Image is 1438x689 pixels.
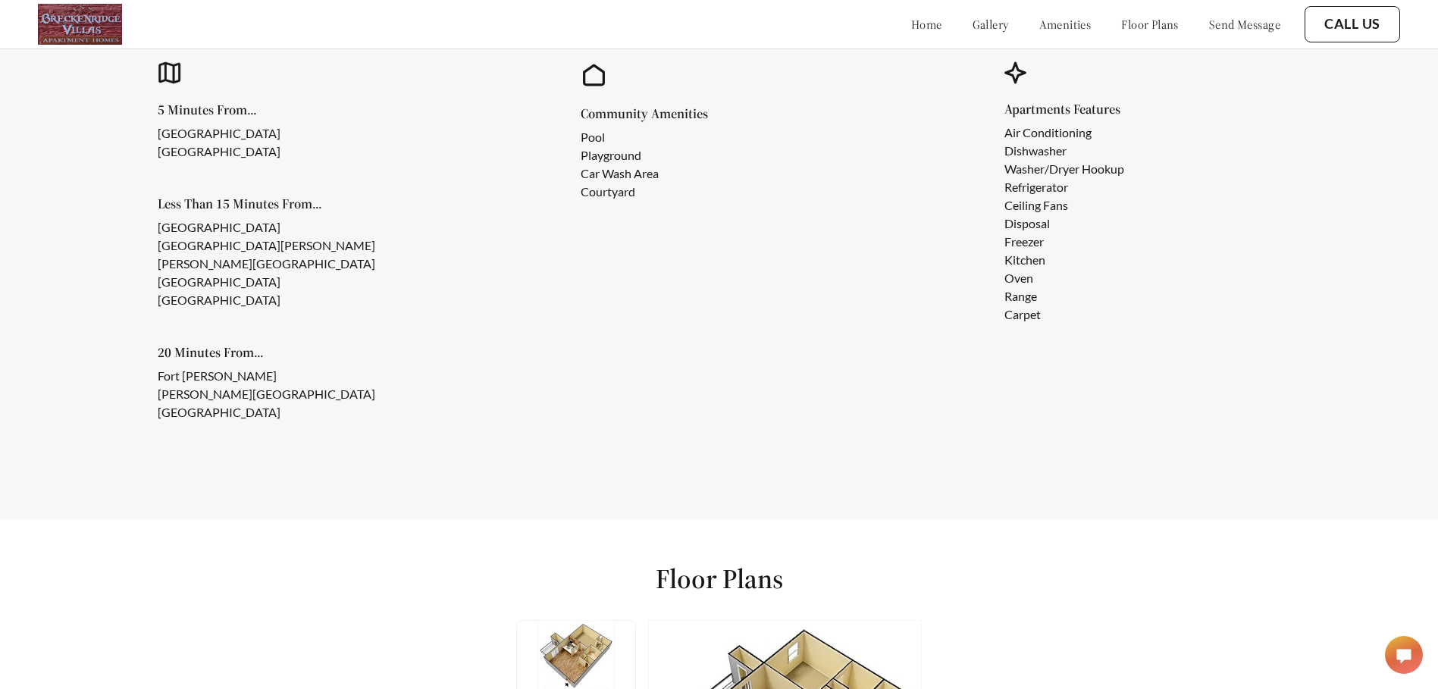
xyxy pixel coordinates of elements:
[158,385,375,403] li: [PERSON_NAME][GEOGRAPHIC_DATA]
[1004,215,1124,233] li: Disposal
[973,17,1009,32] a: gallery
[158,403,375,421] li: [GEOGRAPHIC_DATA]
[581,164,684,183] li: Car Wash Area
[158,367,375,385] li: Fort [PERSON_NAME]
[1004,102,1148,116] h5: Apartments Features
[1324,16,1380,33] a: Call Us
[1039,17,1092,32] a: amenities
[1004,196,1124,215] li: Ceiling Fans
[158,273,375,291] li: [GEOGRAPHIC_DATA]
[158,346,399,359] h5: 20 Minutes From...
[1004,269,1124,287] li: Oven
[158,218,375,236] li: [GEOGRAPHIC_DATA]
[911,17,942,32] a: home
[1305,6,1400,42] button: Call Us
[581,146,684,164] li: Playground
[1004,142,1124,160] li: Dishwasher
[1004,178,1124,196] li: Refrigerator
[158,236,375,255] li: [GEOGRAPHIC_DATA][PERSON_NAME]
[1004,124,1124,142] li: Air Conditioning
[1004,305,1124,324] li: Carpet
[1209,17,1280,32] a: send message
[656,562,783,596] h1: Floor Plans
[1004,160,1124,178] li: Washer/Dryer Hookup
[158,197,399,211] h5: Less Than 15 Minutes From...
[158,142,280,161] li: [GEOGRAPHIC_DATA]
[1004,251,1124,269] li: Kitchen
[581,183,684,201] li: Courtyard
[158,255,375,273] li: [PERSON_NAME][GEOGRAPHIC_DATA]
[1004,233,1124,251] li: Freezer
[158,291,375,309] li: [GEOGRAPHIC_DATA]
[38,4,122,45] img: logo.png
[581,107,708,121] h5: Community Amenities
[581,128,684,146] li: Pool
[1004,287,1124,305] li: Range
[158,103,305,117] h5: 5 Minutes From...
[1121,17,1179,32] a: floor plans
[158,124,280,142] li: [GEOGRAPHIC_DATA]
